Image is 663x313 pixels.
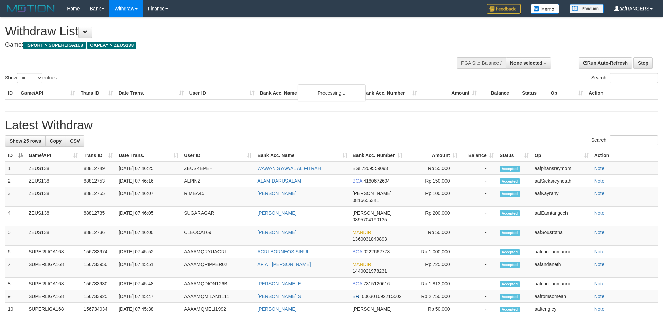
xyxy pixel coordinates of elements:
[457,57,506,69] div: PGA Site Balance /
[532,149,592,162] th: Op: activate to sort column ascending
[5,162,26,175] td: 1
[26,278,81,290] td: SUPERLIGA168
[5,226,26,246] td: 5
[594,191,605,196] a: Note
[116,258,181,278] td: [DATE] 07:45:51
[45,135,66,147] a: Copy
[591,73,658,83] label: Search:
[460,207,497,226] td: -
[353,198,379,203] span: Copy 0816655341 to clipboard
[5,3,57,14] img: MOTION_logo.png
[81,162,116,175] td: 88812749
[363,178,390,184] span: Copy 4180672694 to clipboard
[460,226,497,246] td: -
[116,207,181,226] td: [DATE] 07:46:05
[70,138,80,144] span: CSV
[532,226,592,246] td: aafSousrotha
[81,207,116,226] td: 88812735
[405,226,460,246] td: Rp 50,000
[500,230,520,236] span: Accepted
[81,226,116,246] td: 88812736
[26,226,81,246] td: ZEUS138
[594,249,605,254] a: Note
[181,187,255,207] td: RIMBA45
[405,175,460,187] td: Rp 150,000
[78,87,116,99] th: Trans ID
[116,149,181,162] th: Date Trans.: activate to sort column ascending
[353,236,387,242] span: Copy 1360031849893 to clipboard
[500,294,520,300] span: Accepted
[5,25,435,38] h1: Withdraw List
[26,207,81,226] td: ZEUS138
[181,226,255,246] td: CLEOCAT69
[594,210,605,216] a: Note
[5,149,26,162] th: ID: activate to sort column descending
[255,149,350,162] th: Bank Acc. Name: activate to sort column ascending
[17,73,42,83] select: Showentries
[116,187,181,207] td: [DATE] 07:46:07
[298,84,366,101] div: Processing...
[353,268,387,274] span: Copy 1440021978231 to clipboard
[594,178,605,184] a: Note
[362,166,388,171] span: Copy 7209559093 to clipboard
[531,4,559,14] img: Button%20Memo.svg
[116,278,181,290] td: [DATE] 07:45:48
[363,249,390,254] span: Copy 0222662778 to clipboard
[500,210,520,216] span: Accepted
[519,87,548,99] th: Status
[116,87,187,99] th: Date Trans.
[548,87,586,99] th: Op
[500,166,520,172] span: Accepted
[532,187,592,207] td: aafKayrany
[405,162,460,175] td: Rp 55,000
[460,290,497,303] td: -
[460,246,497,258] td: -
[26,258,81,278] td: SUPERLIGA168
[81,187,116,207] td: 88812755
[181,149,255,162] th: User ID: activate to sort column ascending
[50,138,62,144] span: Copy
[532,258,592,278] td: aafandaneth
[360,87,420,99] th: Bank Acc. Number
[353,217,387,222] span: Copy 0895704190135 to clipboard
[460,162,497,175] td: -
[5,278,26,290] td: 8
[181,290,255,303] td: AAAAMQMILAN1111
[116,246,181,258] td: [DATE] 07:45:52
[257,249,309,254] a: AGRI BORNEOS SINUL
[26,290,81,303] td: SUPERLIGA168
[594,262,605,267] a: Note
[594,294,605,299] a: Note
[116,290,181,303] td: [DATE] 07:45:47
[353,294,361,299] span: BRI
[187,87,257,99] th: User ID
[257,262,311,267] a: AFIAT [PERSON_NAME]
[5,87,18,99] th: ID
[5,207,26,226] td: 4
[350,149,405,162] th: Bank Acc. Number: activate to sort column ascending
[181,278,255,290] td: AAAAMQDION126B
[81,175,116,187] td: 88812753
[353,191,392,196] span: [PERSON_NAME]
[532,246,592,258] td: aafchoeunmanni
[362,294,402,299] span: Copy 006301092215502 to clipboard
[5,73,57,83] label: Show entries
[405,246,460,258] td: Rp 1,000,000
[610,73,658,83] input: Search:
[532,175,592,187] td: aafSieksreyneath
[81,290,116,303] td: 156733925
[460,175,497,187] td: -
[257,166,321,171] a: WAWAN SYAWAL AL FITRAH
[500,281,520,287] span: Accepted
[460,278,497,290] td: -
[594,306,605,312] a: Note
[353,281,362,286] span: BCA
[181,246,255,258] td: AAAAMQRYUAGRI
[353,230,373,235] span: MANDIRI
[116,226,181,246] td: [DATE] 07:46:00
[591,135,658,145] label: Search:
[363,281,390,286] span: Copy 7315120616 to clipboard
[5,187,26,207] td: 3
[353,210,392,216] span: [PERSON_NAME]
[181,175,255,187] td: ALPINZ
